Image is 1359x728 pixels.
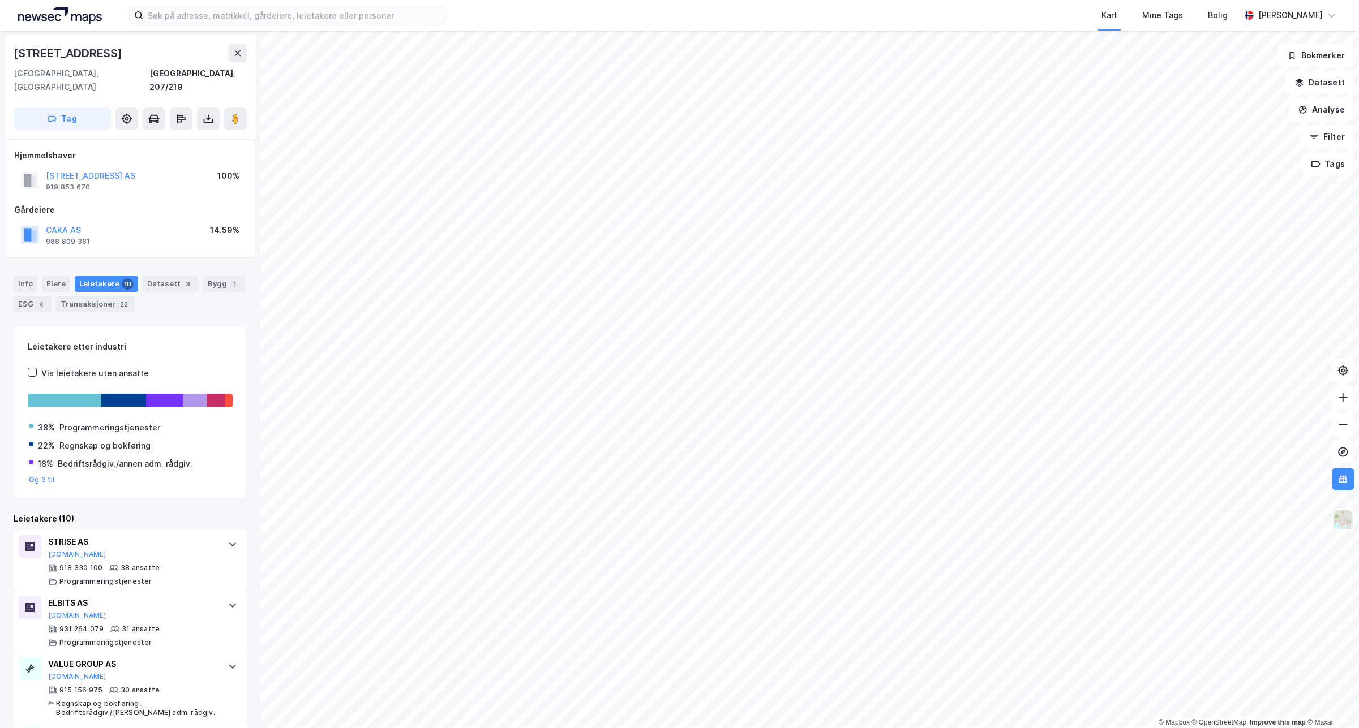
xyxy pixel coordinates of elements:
[59,638,152,647] div: Programmeringstjenester
[56,296,135,312] div: Transaksjoner
[121,686,160,695] div: 30 ansatte
[143,7,445,24] input: Søk på adresse, matrikkel, gårdeiere, leietakere eller personer
[14,67,149,94] div: [GEOGRAPHIC_DATA], [GEOGRAPHIC_DATA]
[1258,8,1323,22] div: [PERSON_NAME]
[1159,718,1190,726] a: Mapbox
[217,169,239,183] div: 100%
[48,550,106,559] button: [DOMAIN_NAME]
[143,276,199,292] div: Datasett
[149,67,247,94] div: [GEOGRAPHIC_DATA], 207/219
[1285,71,1354,94] button: Datasett
[1208,8,1228,22] div: Bolig
[48,596,217,610] div: ELBITS AS
[59,563,102,572] div: 918 330 100
[48,672,106,681] button: [DOMAIN_NAME]
[48,611,106,620] button: [DOMAIN_NAME]
[59,624,104,634] div: 931 264 079
[14,149,246,162] div: Hjemmelshaver
[1302,153,1354,175] button: Tags
[122,624,160,634] div: 31 ansatte
[1250,718,1306,726] a: Improve this map
[46,237,90,246] div: 988 809 381
[14,203,246,217] div: Gårdeiere
[121,563,160,572] div: 38 ansatte
[118,299,130,310] div: 22
[48,657,217,671] div: VALUE GROUP AS
[14,512,247,525] div: Leietakere (10)
[1300,126,1354,148] button: Filter
[46,183,90,192] div: 919 853 670
[183,278,194,290] div: 3
[18,7,102,24] img: logo.a4113a55bc3d86da70a041830d287a7e.svg
[28,340,233,354] div: Leietakere etter industri
[203,276,245,292] div: Bygg
[59,686,102,695] div: 915 156 975
[59,577,152,586] div: Programmeringstjenester
[122,278,134,290] div: 10
[41,367,149,380] div: Vis leietakere uten ansatte
[48,535,217,549] div: STRISE AS
[14,276,37,292] div: Info
[38,421,55,434] div: 38%
[1302,674,1359,728] iframe: Chat Widget
[14,44,125,62] div: [STREET_ADDRESS]
[1192,718,1247,726] a: OpenStreetMap
[59,439,151,453] div: Regnskap og bokføring
[1302,674,1359,728] div: Kontrollprogram for chat
[29,475,55,484] button: Og 3 til
[1101,8,1117,22] div: Kart
[1142,8,1183,22] div: Mine Tags
[1332,509,1354,531] img: Z
[210,223,239,237] div: 14.59%
[38,439,55,453] div: 22%
[75,276,138,292] div: Leietakere
[59,421,160,434] div: Programmeringstjenester
[58,457,192,471] div: Bedriftsrådgiv./annen adm. rådgiv.
[42,276,70,292] div: Eiere
[36,299,47,310] div: 4
[1278,44,1354,67] button: Bokmerker
[38,457,53,471] div: 18%
[56,699,217,717] div: Regnskap og bokføring, Bedriftsrådgiv./[PERSON_NAME] adm. rådgiv.
[14,107,111,130] button: Tag
[14,296,52,312] div: ESG
[1289,98,1354,121] button: Analyse
[229,278,241,290] div: 1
